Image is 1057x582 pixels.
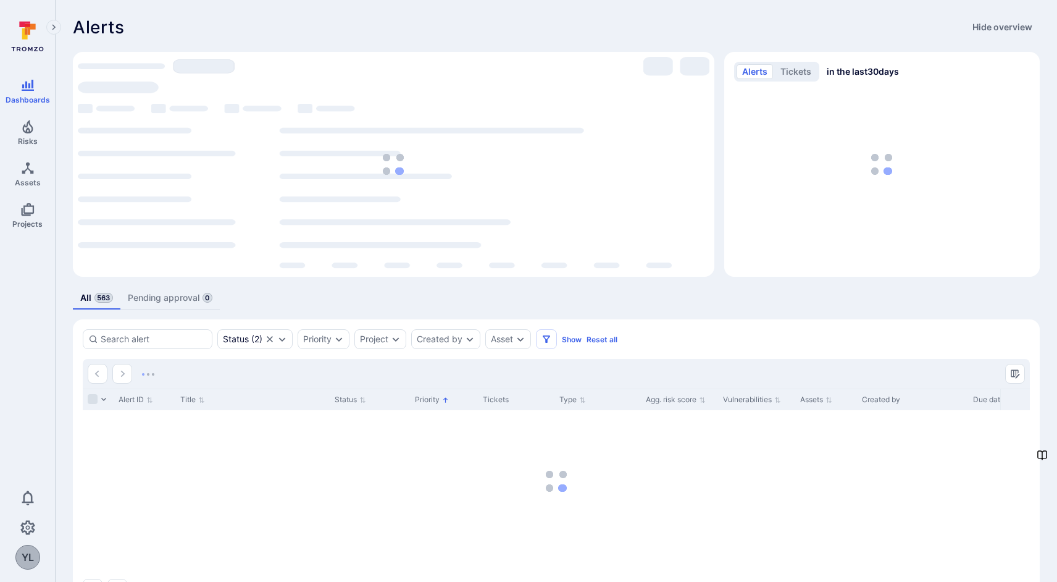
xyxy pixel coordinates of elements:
button: Sort by Alert ID [119,395,153,405]
button: YL [15,545,40,570]
span: Assets [15,178,41,187]
div: open, in process [217,329,293,349]
div: Most alerts [73,52,714,277]
button: Show [562,335,582,344]
button: Reset all [587,335,617,344]
button: Asset [491,334,513,344]
div: Tickets [483,394,549,405]
div: ( 2 ) [223,334,262,344]
button: Manage columns [1005,364,1025,384]
img: Loading... [383,154,404,175]
button: Sort by Due date [973,395,1014,405]
h1: Alerts [73,17,125,37]
div: loading spinner [78,57,709,272]
div: Yanting Larsen [15,545,40,570]
div: Alerts/Tickets trend [724,52,1040,277]
i: Expand navigation menu [49,22,58,33]
button: Go to the next page [112,364,132,384]
p: Sorted by: Higher priority first [442,394,449,407]
a: Pending approval [120,287,220,310]
button: Expand dropdown [516,334,525,344]
a: All [73,287,120,310]
button: Sort by Type [559,395,586,405]
button: alerts [737,64,773,79]
span: Select all rows [88,394,98,404]
button: Clear selection [265,334,275,344]
button: Expand dropdown [277,334,287,344]
div: Status [223,334,249,344]
button: Priority [303,334,332,344]
button: Status(2) [223,334,262,344]
button: Project [360,334,388,344]
button: Sort by Vulnerabilities [723,395,781,405]
button: Created by [417,334,462,344]
input: Search alert [101,333,207,345]
button: Sort by Status [335,395,366,405]
button: Go to the previous page [88,364,107,384]
button: Filters [536,329,557,349]
button: Sort by Agg. risk score [646,395,706,405]
span: in the last 30 days [827,65,899,78]
span: Risks [18,137,38,146]
button: Expand dropdown [391,334,401,344]
div: Created by [862,394,963,405]
span: Projects [12,219,43,229]
span: 0 [203,293,212,303]
button: Expand dropdown [465,334,475,344]
button: Hide overview [965,17,1040,37]
span: Dashboards [6,95,50,104]
button: Expand navigation menu [46,20,61,35]
button: Sort by Priority [415,395,449,405]
div: alerts tabs [73,287,1040,310]
button: Sort by Title [180,395,205,405]
span: 563 [94,293,113,303]
button: tickets [775,64,817,79]
button: Sort by Assets [800,395,832,405]
img: Loading... [142,373,154,376]
button: Expand dropdown [334,334,344,344]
